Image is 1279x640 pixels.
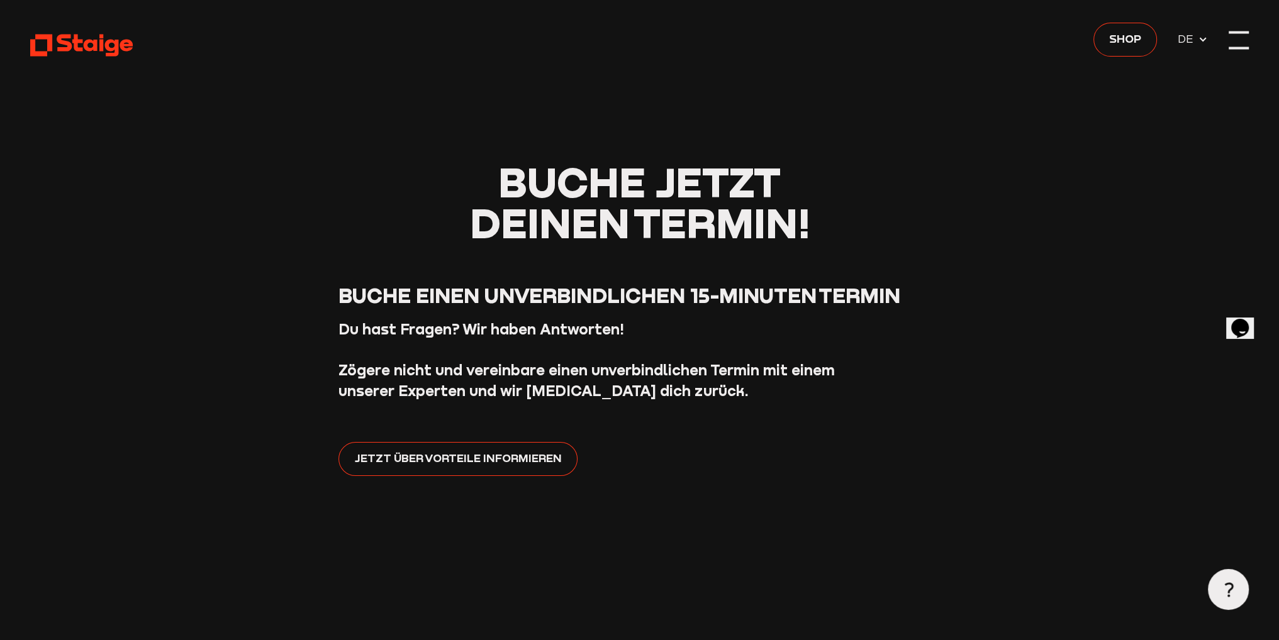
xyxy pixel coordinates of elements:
[338,361,834,399] strong: Zögere nicht und vereinbare einen unverbindlichen Termin mit einem unserer Experten und wir [MEDI...
[1109,30,1141,47] span: Shop
[469,157,809,247] span: Buche jetzt deinen Termin!
[338,283,900,307] span: Buche einen unverbindlichen 15-Minuten Termin
[1093,23,1157,57] a: Shop
[338,442,577,476] a: Jetzt über Vorteile informieren
[355,449,562,466] span: Jetzt über Vorteile informieren
[338,320,624,338] strong: Du hast Fragen? Wir haben Antworten!
[1226,301,1266,339] iframe: chat widget
[1177,30,1198,47] span: DE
